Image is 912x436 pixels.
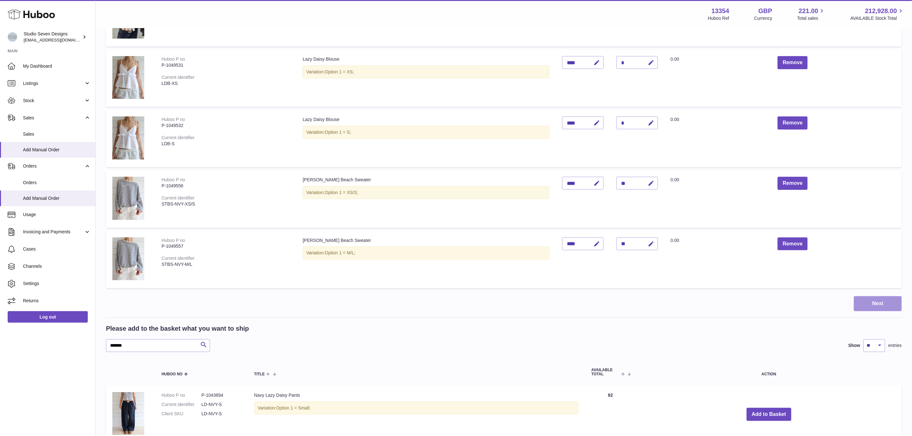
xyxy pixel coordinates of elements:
[162,392,201,398] dt: Huboo P no
[162,123,290,129] div: P-1049532
[162,243,290,249] div: P-1049557
[162,372,183,376] span: Huboo no
[296,231,555,288] td: [PERSON_NAME] Beach Sweater
[797,7,825,21] a: 221.00 Total sales
[712,7,729,15] strong: 13354
[23,281,91,287] span: Settings
[850,15,904,21] span: AVAILABLE Stock Total
[162,183,290,189] div: P-1049556
[325,69,354,74] span: Option 1 = XS;
[778,237,808,251] button: Remove
[296,50,555,107] td: Lazy Daisy Blouse
[797,15,825,21] span: Total sales
[162,411,201,417] dt: Client SKU
[23,80,84,86] span: Listings
[23,163,84,169] span: Orders
[708,15,729,21] div: Huboo Ref
[23,263,91,269] span: Channels
[162,117,185,122] div: Huboo P no
[671,56,679,62] span: 0.00
[799,7,818,15] span: 221.00
[162,201,290,207] div: STBS-NVY-XS/S
[778,56,808,69] button: Remove
[162,135,195,140] div: Current identifier
[303,186,549,199] div: Variation:
[23,63,91,69] span: My Dashboard
[162,80,290,86] div: LDB-XS
[758,7,772,15] strong: GBP
[23,195,91,201] span: Add Manual Order
[24,31,81,43] div: Studio Seven Designs
[162,141,290,147] div: LDB-S
[24,37,94,42] span: [EMAIL_ADDRESS][DOMAIN_NAME]
[671,238,679,243] span: 0.00
[23,298,91,304] span: Returns
[848,342,860,349] label: Show
[162,261,290,267] div: STBS-NVY-M/L
[778,177,808,190] button: Remove
[162,402,201,408] dt: Current identifier
[162,75,195,80] div: Current identifier
[850,7,904,21] a: 212,928.00 AVAILABLE Stock Total
[112,56,144,99] img: Lazy Daisy Blouse
[747,408,791,421] button: Add to Basket
[23,212,91,218] span: Usage
[303,246,549,259] div: Variation:
[671,177,679,182] span: 0.00
[296,170,555,228] td: [PERSON_NAME] Beach Sweater
[591,368,620,376] span: AVAILABLE Total
[112,237,144,280] img: Edie Beach Sweater
[112,117,144,159] img: Lazy Daisy Blouse
[201,392,241,398] dd: P-1043894
[23,147,91,153] span: Add Manual Order
[325,250,355,255] span: Option 1 = M/L;
[162,238,185,243] div: Huboo P no
[325,130,351,135] span: Option 1 = S;
[23,246,91,252] span: Cases
[671,117,679,122] span: 0.00
[201,402,241,408] dd: LD-NVY-S
[778,117,808,130] button: Remove
[106,324,249,333] h2: Please add to the basket what you want to ship
[23,98,84,104] span: Stock
[303,65,549,79] div: Variation:
[23,131,91,137] span: Sales
[112,177,144,220] img: Edie Beach Sweater
[112,392,144,435] img: Navy Lazy Daisy Pants
[854,296,902,311] button: Next
[162,195,195,200] div: Current identifier
[162,56,185,62] div: Huboo P no
[325,190,358,195] span: Option 1 = XS/S;
[254,402,578,415] div: Variation:
[23,115,84,121] span: Sales
[8,32,17,42] img: internalAdmin-13354@internal.huboo.com
[296,110,555,167] td: Lazy Daisy Blouse
[865,7,897,15] span: 212,928.00
[162,256,195,261] div: Current identifier
[754,15,773,21] div: Currency
[162,62,290,68] div: P-1049531
[636,362,902,383] th: Action
[303,126,549,139] div: Variation:
[23,229,84,235] span: Invoicing and Payments
[201,411,241,417] dd: LD-NVY-S
[23,180,91,186] span: Orders
[162,177,185,182] div: Huboo P no
[888,342,902,349] span: entries
[254,372,265,376] span: Title
[276,405,311,410] span: Option 1 = Small;
[8,311,88,323] a: Log out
